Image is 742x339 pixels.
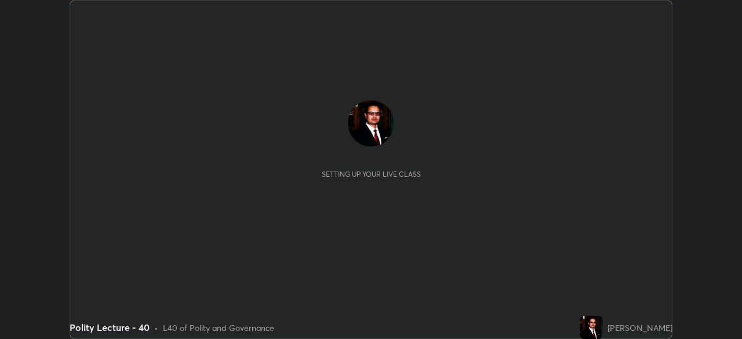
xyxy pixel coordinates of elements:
[70,320,150,334] div: Polity Lecture - 40
[163,322,274,334] div: L40 of Polity and Governance
[322,170,421,178] div: Setting up your live class
[348,100,394,147] img: 2643041e6cbf4f7ab85ceade07ea9d58.jpg
[580,316,603,339] img: 2643041e6cbf4f7ab85ceade07ea9d58.jpg
[608,322,672,334] div: [PERSON_NAME]
[154,322,158,334] div: •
